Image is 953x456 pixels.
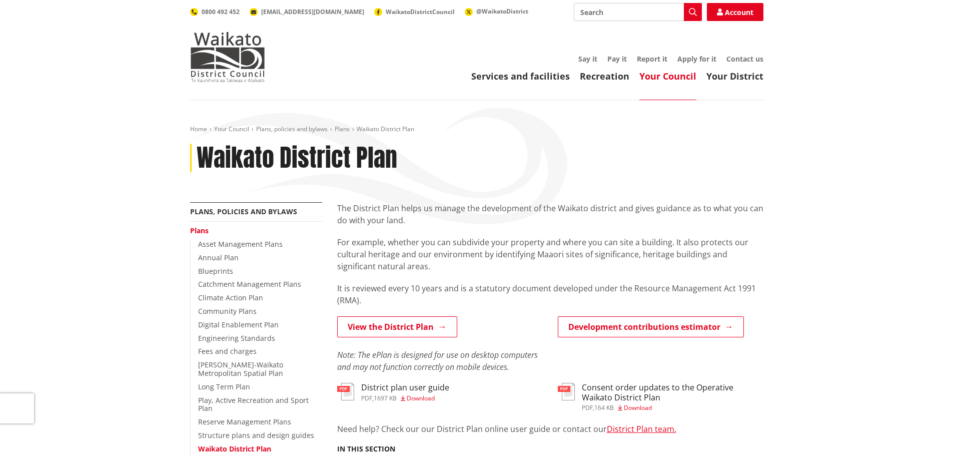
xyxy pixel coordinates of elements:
img: Waikato District Council - Te Kaunihera aa Takiwaa o Waikato [190,32,265,82]
a: Home [190,125,207,133]
a: Blueprints [198,266,233,276]
a: Report it [637,54,667,64]
a: Fees and charges [198,346,257,356]
a: Waikato District Plan [198,444,271,453]
a: Climate Action Plan [198,293,263,302]
a: Apply for it [677,54,716,64]
a: Consent order updates to the Operative Waikato District Plan pdf,164 KB Download [558,383,763,410]
a: Pay it [607,54,627,64]
span: Download [407,394,435,402]
h5: In this section [337,445,395,453]
div: , [361,395,449,401]
a: Services and facilities [471,70,570,82]
nav: breadcrumb [190,125,763,134]
a: Your Council [214,125,249,133]
a: @WaikatoDistrict [465,7,528,16]
span: pdf [582,403,593,412]
img: document-pdf.svg [337,383,354,400]
a: 0800 492 452 [190,8,240,16]
a: District Plan team. [607,423,676,434]
span: Waikato District Plan [357,125,414,133]
h3: District plan user guide [361,383,449,392]
a: WaikatoDistrictCouncil [374,8,455,16]
span: pdf [361,394,372,402]
a: Plans, policies and bylaws [256,125,328,133]
p: It is reviewed every 10 years and is a statutory document developed under the Resource Management... [337,282,763,306]
a: Plans [335,125,350,133]
span: [EMAIL_ADDRESS][DOMAIN_NAME] [261,8,364,16]
a: Say it [578,54,597,64]
a: View the District Plan [337,316,457,337]
input: Search input [574,3,702,21]
a: [PERSON_NAME]-Waikato Metropolitan Spatial Plan [198,360,283,378]
a: Catchment Management Plans [198,279,301,289]
a: Asset Management Plans [198,239,283,249]
p: Need help? Check our our District Plan online user guide or contact our [337,423,763,435]
span: Download [624,403,652,412]
a: Play, Active Recreation and Sport Plan [198,395,309,413]
a: Long Term Plan [198,382,250,391]
span: 1697 KB [374,394,397,402]
a: Plans [190,226,209,235]
a: Digital Enablement Plan [198,320,279,329]
a: Community Plans [198,306,257,316]
span: 0800 492 452 [202,8,240,16]
a: Plans, policies and bylaws [190,207,297,216]
em: Note: The ePlan is designed for use on desktop computers and may not function correctly on mobile... [337,349,538,372]
a: Annual Plan [198,253,239,262]
p: The District Plan helps us manage the development of the Waikato district and gives guidance as t... [337,202,763,226]
a: Structure plans and design guides [198,430,314,440]
img: document-pdf.svg [558,383,575,400]
div: , [582,405,763,411]
p: For example, whether you can subdivide your property and where you can site a building. It also p... [337,236,763,272]
a: Engineering Standards [198,333,275,343]
a: Reserve Management Plans [198,417,291,426]
span: WaikatoDistrictCouncil [386,8,455,16]
a: Recreation [580,70,629,82]
span: 164 KB [594,403,614,412]
span: @WaikatoDistrict [476,7,528,16]
a: Account [707,3,763,21]
a: Development contributions estimator [558,316,744,337]
a: District plan user guide pdf,1697 KB Download [337,383,449,401]
a: Your Council [639,70,696,82]
h3: Consent order updates to the Operative Waikato District Plan [582,383,763,402]
a: [EMAIL_ADDRESS][DOMAIN_NAME] [250,8,364,16]
a: Your District [706,70,763,82]
h1: Waikato District Plan [197,144,397,173]
a: Contact us [726,54,763,64]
